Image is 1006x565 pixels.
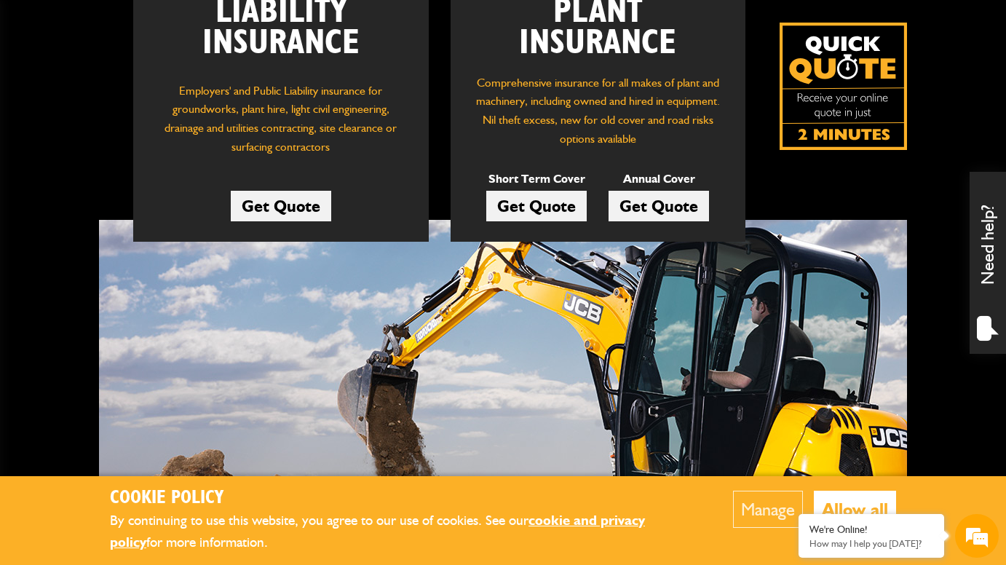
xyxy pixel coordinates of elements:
a: Get Quote [486,191,587,221]
button: Allow all [814,491,896,528]
p: Employers' and Public Liability insurance for groundworks, plant hire, light civil engineering, d... [155,82,407,164]
h2: Cookie Policy [110,487,689,510]
textarea: Type your message and hit 'Enter' [19,264,266,436]
input: Enter your email address [19,178,266,210]
a: Get Quote [231,191,331,221]
p: Annual Cover [609,170,709,189]
div: Minimize live chat window [239,7,274,42]
p: Comprehensive insurance for all makes of plant and machinery, including owned and hired in equipm... [472,74,724,148]
input: Enter your phone number [19,221,266,253]
a: Get your insurance quote isn just 2-minutes [780,23,907,150]
p: Short Term Cover [486,170,587,189]
div: Chat with us now [76,82,245,100]
div: Need help? [970,172,1006,354]
p: By continuing to use this website, you agree to our use of cookies. See our for more information. [110,510,689,554]
em: Start Chat [198,449,264,468]
a: Get Quote [609,191,709,221]
p: How may I help you today? [809,538,933,549]
img: Quick Quote [780,23,907,150]
div: We're Online! [809,523,933,536]
button: Manage [733,491,803,528]
input: Enter your last name [19,135,266,167]
img: d_20077148190_company_1631870298795_20077148190 [25,81,61,101]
